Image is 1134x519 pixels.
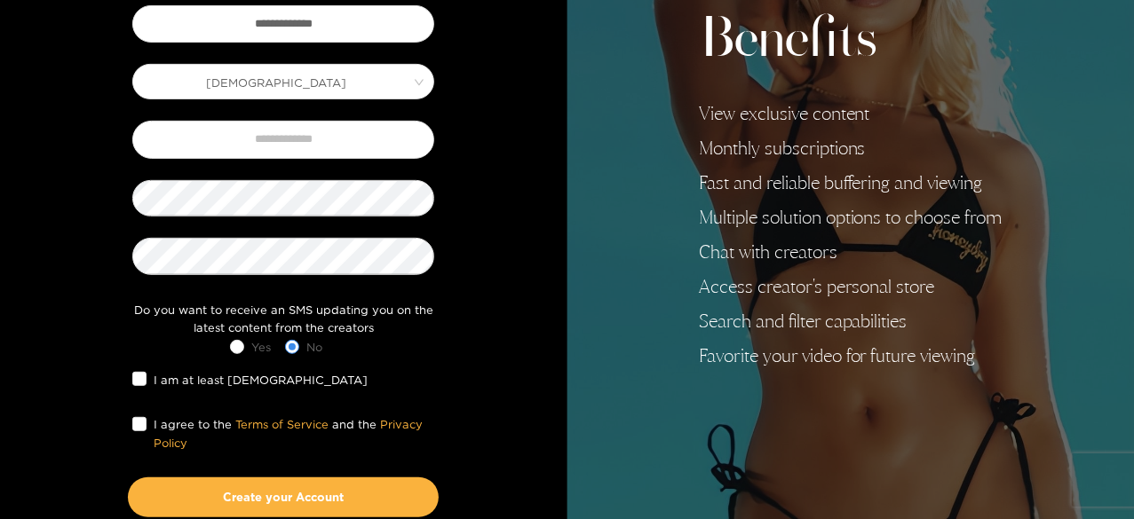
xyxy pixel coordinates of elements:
[244,338,278,356] span: Yes
[699,207,1003,228] li: Multiple solution options to choose from
[128,301,439,337] div: Do you want to receive an SMS updating you on the latest content from the creators
[235,418,329,430] a: Terms of Service
[699,276,1003,297] li: Access creator's personal store
[699,172,1003,193] li: Fast and reliable buffering and viewing
[699,311,1003,332] li: Search and filter capabilities
[147,371,375,389] span: I am at least [DEMOGRAPHIC_DATA]
[699,345,1003,366] li: Favorite your video for future viewing
[147,415,434,452] span: I agree to the and the
[699,138,1003,159] li: Monthly subscriptions
[699,241,1003,263] li: Chat with creators
[699,7,1003,75] h2: Benefits
[133,69,433,94] span: Male
[154,418,423,448] a: Privacy Policy
[699,103,1003,124] li: View exclusive content
[299,338,329,356] span: No
[128,477,439,516] button: Create your Account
